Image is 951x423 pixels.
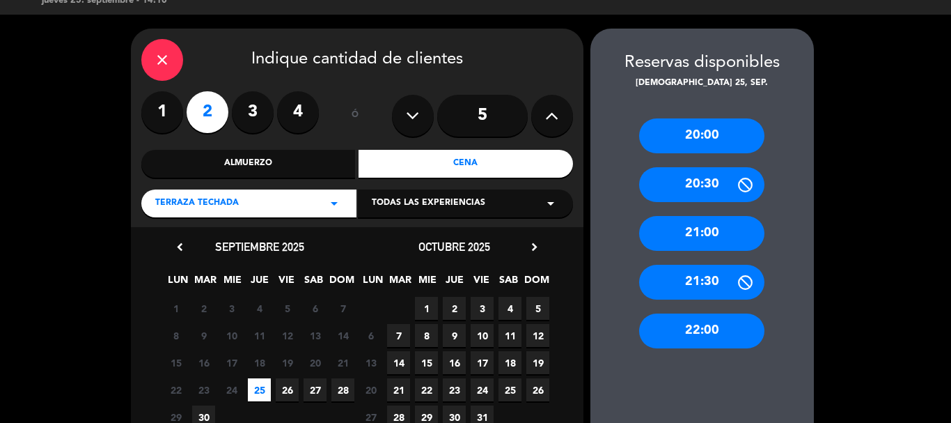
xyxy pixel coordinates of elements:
div: Reservas disponibles [590,49,814,77]
span: 25 [248,378,271,401]
span: 4 [498,297,521,320]
span: 28 [331,378,354,401]
span: LUN [166,272,189,295]
span: MIE [221,272,244,295]
span: 2 [192,297,215,320]
i: chevron_left [173,240,187,254]
span: TERRAZA TECHADA [155,197,239,210]
span: 18 [248,351,271,374]
span: 3 [471,297,494,320]
span: 22 [164,378,187,401]
span: 20 [304,351,327,374]
div: 21:00 [639,216,764,251]
span: 11 [498,324,521,347]
span: VIE [470,272,493,295]
span: 3 [220,297,243,320]
span: JUE [248,272,271,295]
span: 7 [331,297,354,320]
span: 21 [387,378,410,401]
span: 17 [220,351,243,374]
span: 1 [415,297,438,320]
span: MIE [416,272,439,295]
span: LUN [361,272,384,295]
span: 9 [443,324,466,347]
span: 12 [526,324,549,347]
span: 12 [276,324,299,347]
label: 3 [232,91,274,133]
span: 11 [248,324,271,347]
span: 10 [220,324,243,347]
div: 22:00 [639,314,764,348]
div: 20:00 [639,118,764,153]
span: 19 [276,351,299,374]
span: 9 [192,324,215,347]
span: VIE [275,272,298,295]
i: chevron_right [527,240,542,254]
label: 4 [277,91,319,133]
label: 2 [187,91,228,133]
span: DOM [524,272,547,295]
span: 6 [359,324,382,347]
span: 4 [248,297,271,320]
span: 10 [471,324,494,347]
label: 1 [141,91,183,133]
span: 25 [498,378,521,401]
span: DOM [329,272,352,295]
div: 20:30 [639,167,764,202]
span: SAB [497,272,520,295]
span: 18 [498,351,521,374]
span: 19 [526,351,549,374]
span: 8 [415,324,438,347]
div: 21:30 [639,265,764,300]
span: 13 [359,351,382,374]
span: 24 [220,378,243,401]
span: 15 [164,351,187,374]
span: 27 [304,378,327,401]
span: 24 [471,378,494,401]
span: septiembre 2025 [215,240,304,254]
div: Cena [359,150,573,178]
span: octubre 2025 [418,240,490,254]
span: 16 [443,351,466,374]
span: 23 [443,378,466,401]
div: Almuerzo [141,150,356,178]
span: 6 [304,297,327,320]
span: JUE [443,272,466,295]
span: 21 [331,351,354,374]
i: close [154,52,171,68]
span: SAB [302,272,325,295]
span: Todas las experiencias [372,197,485,210]
i: arrow_drop_down [542,195,559,212]
span: 14 [387,351,410,374]
div: [DEMOGRAPHIC_DATA] 25, sep. [590,77,814,91]
span: 22 [415,378,438,401]
span: 14 [331,324,354,347]
div: Indique cantidad de clientes [141,39,573,81]
span: 26 [276,378,299,401]
span: 2 [443,297,466,320]
span: 16 [192,351,215,374]
span: 7 [387,324,410,347]
span: 5 [526,297,549,320]
span: 17 [471,351,494,374]
span: 13 [304,324,327,347]
span: 5 [276,297,299,320]
span: 26 [526,378,549,401]
span: MAR [388,272,411,295]
span: 23 [192,378,215,401]
span: 1 [164,297,187,320]
span: 20 [359,378,382,401]
i: arrow_drop_down [326,195,343,212]
span: MAR [194,272,217,295]
span: 15 [415,351,438,374]
span: 8 [164,324,187,347]
div: ó [333,91,378,140]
